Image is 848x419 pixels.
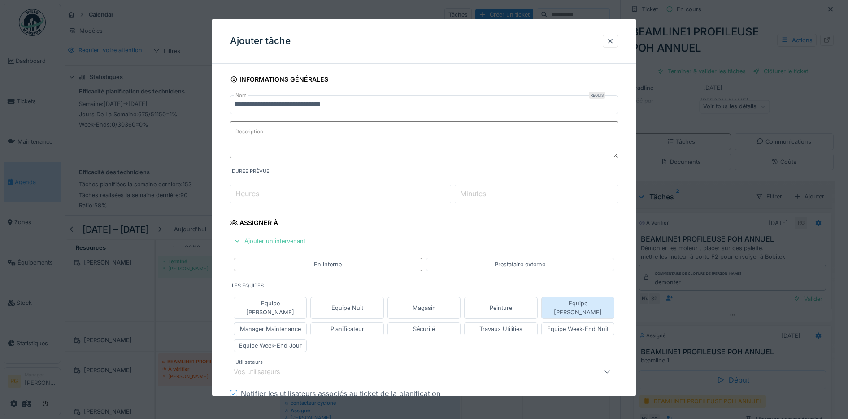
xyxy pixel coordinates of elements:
div: Equipe [PERSON_NAME] [545,299,611,316]
div: Equipe Week-End Jour [239,341,302,350]
label: Durée prévue [232,168,618,177]
div: Equipe [PERSON_NAME] [238,299,303,316]
div: Vos utilisateurs [234,367,293,377]
div: Equipe Nuit [331,304,363,312]
div: Informations générales [230,73,329,88]
div: Equipe Week-End Nuit [547,325,609,333]
div: Peinture [490,304,512,312]
label: Les équipes [232,282,618,292]
h3: Ajouter tâche [230,35,291,47]
div: Sécurité [413,325,435,333]
div: Assigner à [230,216,278,231]
div: Travaux Utilities [479,325,522,333]
div: Notifier les utilisateurs associés au ticket de la planification [241,388,440,399]
div: Manager Maintenance [240,325,301,333]
div: Planificateur [331,325,364,333]
div: Requis [589,92,605,99]
label: Utilisateurs [234,358,265,366]
div: En interne [314,260,342,269]
label: Heures [234,188,261,199]
div: Magasin [413,304,436,312]
label: Description [234,126,265,137]
label: Nom [234,92,248,99]
div: Ajouter un intervenant [230,235,309,247]
div: Prestataire externe [495,260,545,269]
label: Minutes [458,188,488,199]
